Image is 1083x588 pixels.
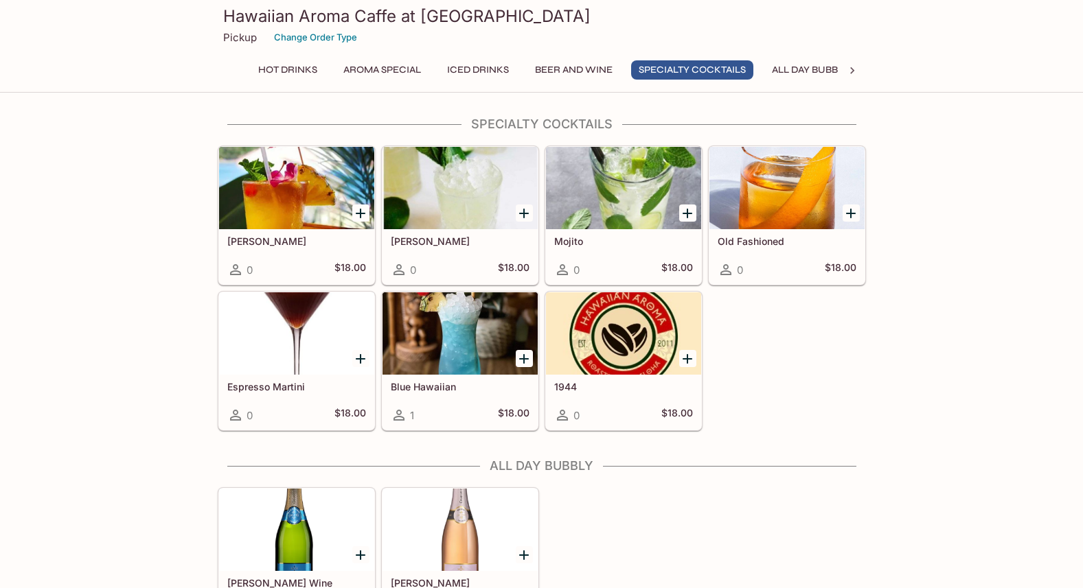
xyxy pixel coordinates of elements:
a: Old Fashioned0$18.00 [709,146,865,285]
span: 0 [247,409,253,422]
button: Add Mai Tai [352,204,369,222]
a: [PERSON_NAME]0$18.00 [218,146,375,285]
button: Add Jean Louis Sparkling Rose [516,546,533,563]
span: 0 [573,409,580,422]
button: Beer and Wine [527,60,620,80]
button: Add Mojito [679,204,696,222]
button: Hot Drinks [251,60,325,80]
a: Blue Hawaiian1$18.00 [382,292,538,430]
a: Espresso Martini0$18.00 [218,292,375,430]
button: Add Margarita [516,204,533,222]
h5: $18.00 [334,261,366,278]
a: Mojito0$18.00 [545,146,702,285]
button: Add Espresso Martini [352,350,369,367]
span: 0 [573,263,580,277]
span: 0 [737,263,743,277]
a: [PERSON_NAME]0$18.00 [382,146,538,285]
div: Mai Tai [219,147,374,229]
h5: Blue Hawaiian [391,381,529,392]
h5: Espresso Martini [227,381,366,392]
h5: Mojito [554,235,693,247]
h5: $18.00 [661,261,693,278]
button: Add 1944 [679,350,696,367]
h4: All Day Bubbly [218,458,866,473]
div: 1944 [546,292,701,375]
button: Iced Drinks [440,60,516,80]
span: 1 [410,409,414,422]
div: Espresso Martini [219,292,374,375]
h4: Specialty Cocktails [218,117,866,132]
div: Jean Louis Sparkling Wine [219,489,374,571]
h5: Old Fashioned [718,235,856,247]
div: Margarita [383,147,538,229]
button: Add Old Fashioned [843,204,860,222]
h5: $18.00 [498,407,529,423]
div: Mojito [546,147,701,229]
button: Change Order Type [268,27,363,48]
button: Add Jean Louis Sparkling Wine [352,546,369,563]
p: Pickup [223,31,257,44]
div: Jean Louis Sparkling Rose [383,489,538,571]
button: Aroma Special [336,60,429,80]
h5: 1944 [554,381,693,392]
h3: Hawaiian Aroma Caffe at [GEOGRAPHIC_DATA] [223,5,860,27]
h5: $18.00 [498,261,529,278]
h5: $18.00 [825,261,856,278]
span: 0 [247,263,253,277]
h5: $18.00 [661,407,693,423]
div: Blue Hawaiian [383,292,538,375]
div: Old Fashioned [709,147,865,229]
button: Add Blue Hawaiian [516,350,533,367]
h5: [PERSON_NAME] [227,235,366,247]
h5: [PERSON_NAME] [391,235,529,247]
span: 0 [410,263,416,277]
h5: $18.00 [334,407,366,423]
button: All Day Bubbly [764,60,856,80]
a: 19440$18.00 [545,292,702,430]
button: Specialty Cocktails [631,60,753,80]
